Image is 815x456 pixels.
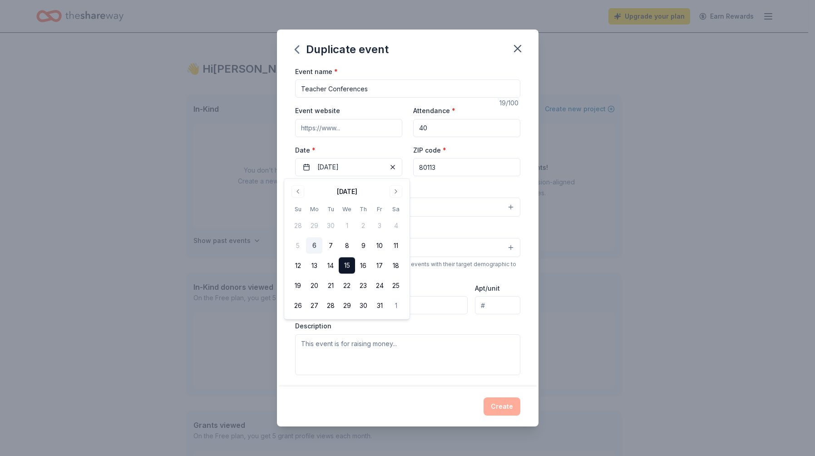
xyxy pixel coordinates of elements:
th: Friday [371,204,388,214]
button: 25 [388,278,404,294]
button: 22 [339,278,355,294]
button: 31 [371,297,388,314]
label: ZIP code [413,146,446,155]
button: 17 [371,258,388,274]
button: 10 [371,238,388,254]
button: 14 [322,258,339,274]
input: # [475,296,520,314]
button: 24 [371,278,388,294]
th: Thursday [355,204,371,214]
button: 21 [322,278,339,294]
button: 19 [290,278,306,294]
th: Tuesday [322,204,339,214]
button: 18 [388,258,404,274]
th: Monday [306,204,322,214]
button: 1 [388,297,404,314]
button: 28 [322,297,339,314]
button: 9 [355,238,371,254]
label: Event name [295,67,338,76]
button: 20 [306,278,322,294]
button: 15 [339,258,355,274]
button: 13 [306,258,322,274]
input: 20 [413,119,520,137]
button: 23 [355,278,371,294]
button: 7 [322,238,339,254]
label: Description [295,322,331,331]
input: Spring Fundraiser [295,79,520,98]
button: 8 [339,238,355,254]
input: https://www... [295,119,402,137]
div: Duplicate event [295,42,389,57]
label: Attendance [413,106,455,115]
div: 19 /100 [499,98,520,109]
label: Date [295,146,402,155]
button: 12 [290,258,306,274]
th: Wednesday [339,204,355,214]
button: 11 [388,238,404,254]
button: 27 [306,297,322,314]
button: 30 [355,297,371,314]
button: [DATE] [295,158,402,176]
button: 26 [290,297,306,314]
label: Event website [295,106,340,115]
input: 12345 (U.S. only) [413,158,520,176]
button: 6 [306,238,322,254]
th: Sunday [290,204,306,214]
button: 16 [355,258,371,274]
button: Go to previous month [291,185,304,198]
button: 29 [339,297,355,314]
th: Saturday [388,204,404,214]
div: [DATE] [337,186,357,197]
label: Apt/unit [475,284,500,293]
button: Go to next month [390,185,402,198]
